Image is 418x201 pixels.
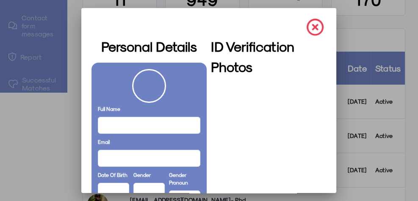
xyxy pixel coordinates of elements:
[211,36,327,77] h3: ID Verification Photos
[169,171,201,186] label: Gender Pronoun
[101,36,197,56] h3: Personal Details
[98,105,120,113] label: Full Name
[98,138,110,146] label: Email
[133,171,151,179] label: Gender
[98,171,127,179] label: Date Of Birth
